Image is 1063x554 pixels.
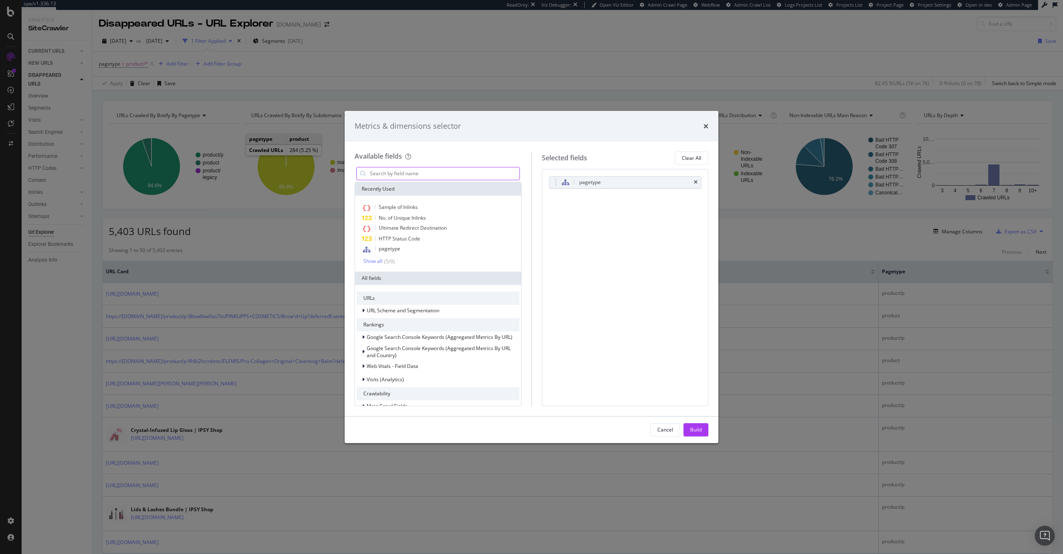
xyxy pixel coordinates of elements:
div: ( 5 / 9 ) [382,258,395,265]
span: Main Crawl Fields [367,402,407,409]
div: Clear All [682,154,701,162]
div: times [703,121,708,132]
span: Ultimate Redirect Destination [379,224,447,231]
div: modal [345,111,718,443]
div: Rankings [357,318,519,331]
button: Clear All [675,152,708,165]
button: Cancel [650,423,680,436]
div: Build [690,426,702,433]
div: Selected fields [542,153,587,163]
div: Open Intercom Messenger [1035,526,1055,546]
div: All fields [355,272,521,285]
div: pagetypetimes [549,176,702,189]
div: Crawlability [357,387,519,400]
div: times [694,180,698,185]
span: Sample of Inlinks [379,203,418,211]
div: Metrics & dimensions selector [355,121,461,132]
button: Build [683,423,708,436]
span: No. of Unique Inlinks [379,214,426,221]
div: Show all [363,258,382,264]
span: URL Scheme and Segmentation [367,307,439,314]
span: Google Search Console Keywords (Aggregated Metrics By URL and Country) [367,345,511,359]
span: pagetype [379,245,400,252]
div: Available fields [355,152,402,161]
span: Google Search Console Keywords (Aggregated Metrics By URL) [367,333,512,341]
span: Visits (Analytics) [367,376,404,383]
div: Recently Used [355,182,521,196]
span: HTTP Status Code [379,235,420,242]
input: Search by field name [369,167,519,180]
div: Cancel [657,426,673,433]
div: pagetype [579,178,601,186]
div: URLs [357,292,519,305]
span: Web Vitals - Field Data [367,363,418,370]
